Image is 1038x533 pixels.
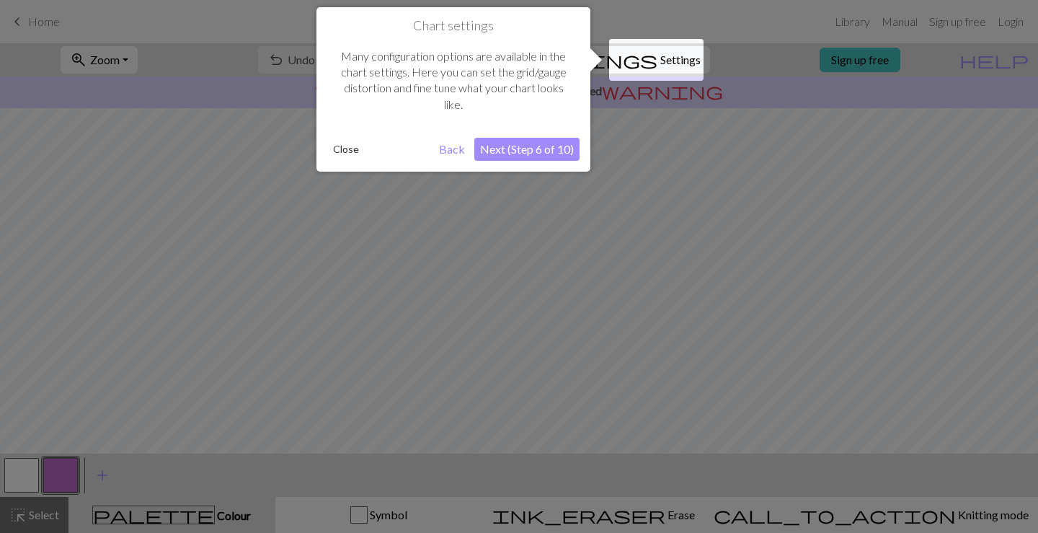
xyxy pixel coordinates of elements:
button: Next (Step 6 of 10) [474,138,580,161]
button: Back [433,138,471,161]
h1: Chart settings [327,18,580,34]
div: Chart settings [316,7,590,172]
div: Many configuration options are available in the chart settings. Here you can set the grid/gauge d... [327,34,580,128]
button: Close [327,138,365,160]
